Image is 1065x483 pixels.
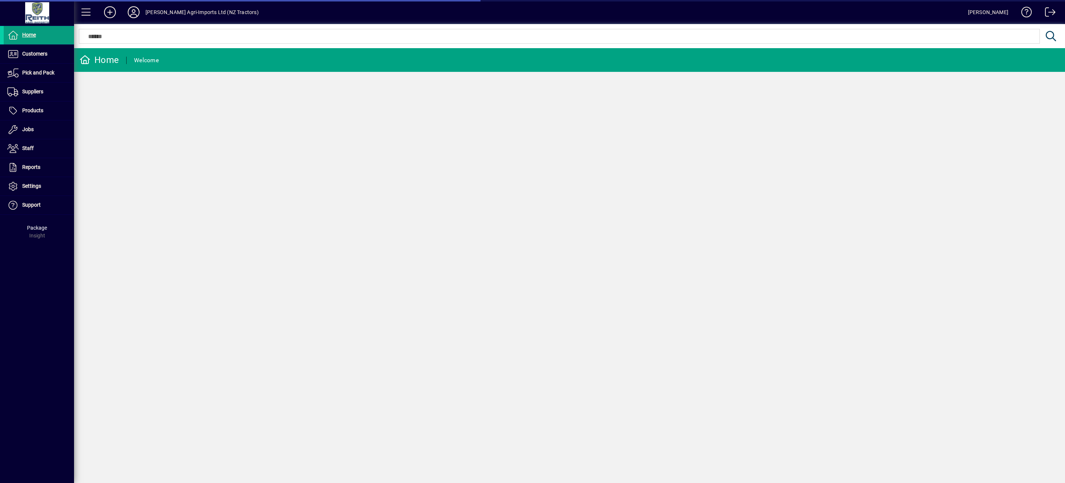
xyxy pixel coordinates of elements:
[4,83,74,101] a: Suppliers
[22,164,40,170] span: Reports
[122,6,145,19] button: Profile
[22,126,34,132] span: Jobs
[22,70,54,76] span: Pick and Pack
[22,183,41,189] span: Settings
[1016,1,1032,26] a: Knowledge Base
[22,202,41,208] span: Support
[27,225,47,231] span: Package
[22,32,36,38] span: Home
[4,120,74,139] a: Jobs
[4,101,74,120] a: Products
[22,145,34,151] span: Staff
[145,6,259,18] div: [PERSON_NAME] Agri-Imports Ltd (NZ Tractors)
[22,89,43,94] span: Suppliers
[22,51,47,57] span: Customers
[4,45,74,63] a: Customers
[1039,1,1056,26] a: Logout
[4,64,74,82] a: Pick and Pack
[4,158,74,177] a: Reports
[4,139,74,158] a: Staff
[22,107,43,113] span: Products
[80,54,119,66] div: Home
[4,196,74,214] a: Support
[968,6,1008,18] div: [PERSON_NAME]
[98,6,122,19] button: Add
[4,177,74,196] a: Settings
[134,54,159,66] div: Welcome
